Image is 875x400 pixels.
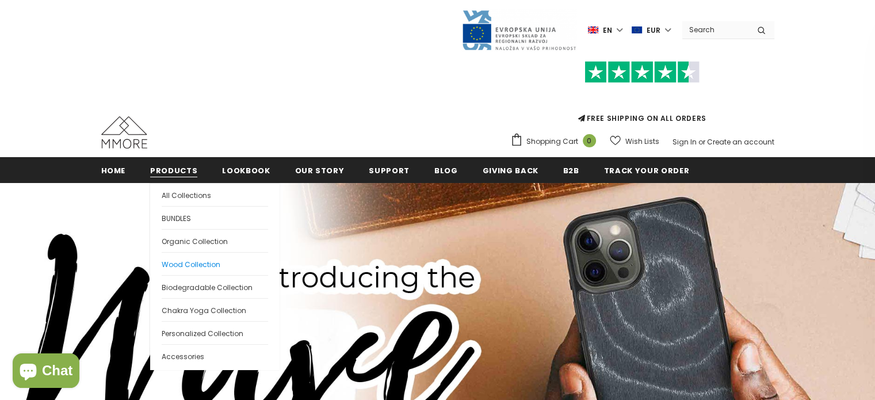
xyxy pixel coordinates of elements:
[162,260,220,269] span: Wood Collection
[604,165,689,176] span: Track your order
[162,321,268,344] a: Personalized Collection
[510,66,774,123] span: FREE SHIPPING ON ALL ORDERS
[483,165,538,176] span: Giving back
[162,229,268,252] a: Organic Collection
[162,352,204,361] span: Accessories
[162,283,253,292] span: Biodegradable Collection
[101,116,147,148] img: MMORE Cases
[610,131,659,151] a: Wish Lists
[510,133,602,150] a: Shopping Cart 0
[707,137,774,147] a: Create an account
[647,25,660,36] span: EUR
[461,9,576,51] img: Javni Razpis
[162,344,268,367] a: Accessories
[9,353,83,391] inbox-online-store-chat: Shopify online store chat
[101,157,126,183] a: Home
[603,25,612,36] span: en
[162,329,243,338] span: Personalized Collection
[510,83,774,113] iframe: Customer reviews powered by Trustpilot
[222,157,270,183] a: Lookbook
[162,306,246,315] span: Chakra Yoga Collection
[625,136,659,147] span: Wish Lists
[162,237,228,246] span: Organic Collection
[461,25,576,35] a: Javni Razpis
[162,275,268,298] a: Biodegradable Collection
[584,61,700,83] img: Trust Pilot Stars
[526,136,578,147] span: Shopping Cart
[583,134,596,147] span: 0
[588,25,598,35] img: i-lang-1.png
[295,157,345,183] a: Our Story
[483,157,538,183] a: Giving back
[434,165,458,176] span: Blog
[162,214,191,223] span: BUNDLES
[162,298,268,321] a: Chakra Yoga Collection
[563,165,579,176] span: B2B
[162,191,211,200] span: All Collections
[162,252,268,275] a: Wood Collection
[682,21,748,38] input: Search Site
[563,157,579,183] a: B2B
[162,206,268,229] a: BUNDLES
[222,165,270,176] span: Lookbook
[698,137,705,147] span: or
[150,157,197,183] a: Products
[162,184,268,206] a: All Collections
[295,165,345,176] span: Our Story
[369,165,410,176] span: support
[604,157,689,183] a: Track your order
[673,137,697,147] a: Sign In
[101,165,126,176] span: Home
[434,157,458,183] a: Blog
[369,157,410,183] a: support
[150,165,197,176] span: Products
